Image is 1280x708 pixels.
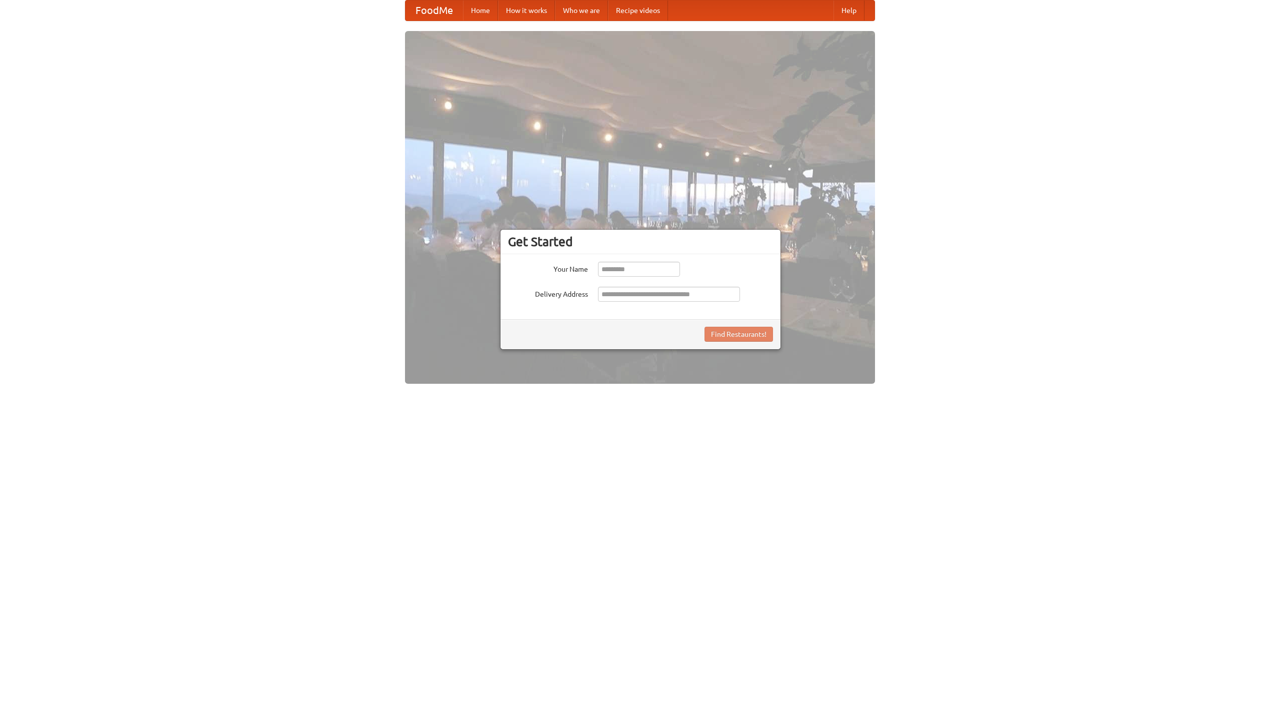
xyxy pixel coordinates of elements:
a: How it works [498,1,555,21]
label: Delivery Address [508,287,588,299]
a: Who we are [555,1,608,21]
a: Recipe videos [608,1,668,21]
h3: Get Started [508,234,773,249]
a: Help [833,1,864,21]
a: FoodMe [405,1,463,21]
button: Find Restaurants! [704,327,773,342]
label: Your Name [508,262,588,274]
a: Home [463,1,498,21]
